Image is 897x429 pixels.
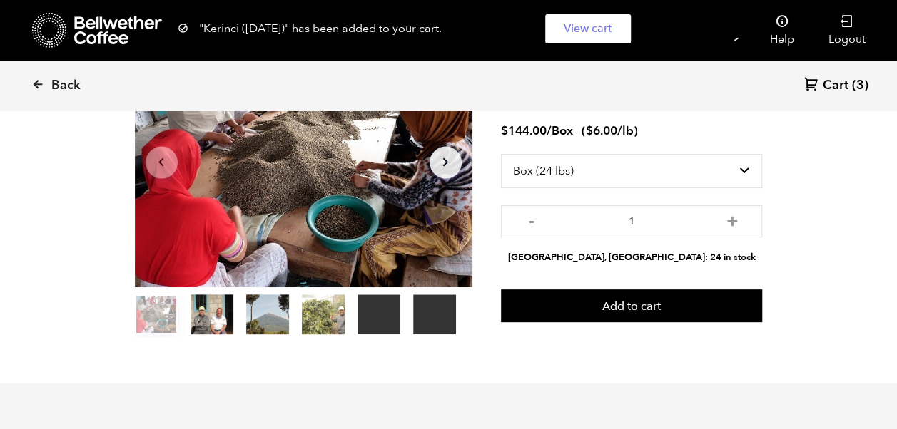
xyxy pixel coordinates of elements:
a: View cart [545,14,631,43]
bdi: 144.00 [501,123,547,139]
a: Cart (3) [804,76,868,95]
span: Back [51,77,81,94]
span: / [547,123,552,139]
video: Your browser does not support the video tag. [413,294,456,334]
button: - [522,212,540,227]
button: Add to cart [501,289,763,322]
span: Cart [823,77,848,94]
button: + [723,212,741,227]
span: $ [586,123,593,139]
li: [GEOGRAPHIC_DATA], [GEOGRAPHIC_DATA]: 24 in stock [501,251,763,264]
span: Box [552,123,573,139]
span: /lb [617,123,634,139]
video: Your browser does not support the video tag. [358,294,400,334]
span: (3) [852,77,868,94]
div: "Kerinci ([DATE])" has been added to your cart. [178,14,720,43]
bdi: 6.00 [586,123,617,139]
span: ( ) [582,123,638,139]
span: $ [501,123,508,139]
